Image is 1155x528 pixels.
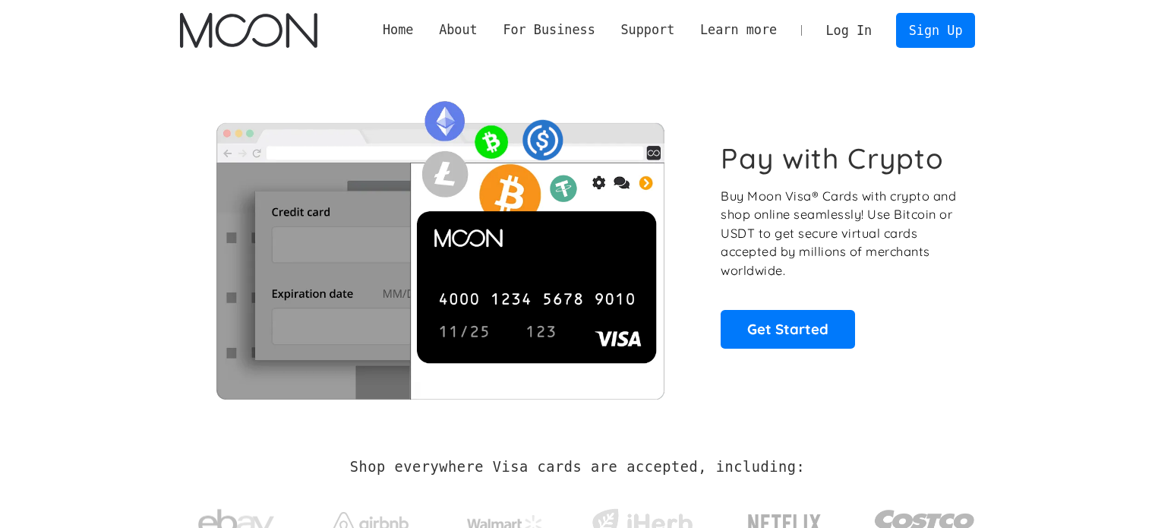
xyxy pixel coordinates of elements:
div: Support [608,21,687,40]
div: About [426,21,490,40]
img: Moon Logo [180,13,317,48]
a: Log In [813,14,885,47]
div: Learn more [700,21,777,40]
img: Moon Cards let you spend your crypto anywhere Visa is accepted. [180,90,700,399]
div: Support [620,21,674,40]
div: For Business [503,21,595,40]
p: Buy Moon Visa® Cards with crypto and shop online seamlessly! Use Bitcoin or USDT to get secure vi... [721,187,958,280]
a: Home [370,21,426,40]
div: For Business [491,21,608,40]
a: Sign Up [896,13,975,47]
a: home [180,13,317,48]
h2: Shop everywhere Visa cards are accepted, including: [350,459,805,476]
a: Get Started [721,310,855,348]
div: Learn more [687,21,790,40]
h1: Pay with Crypto [721,141,944,175]
div: About [439,21,478,40]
